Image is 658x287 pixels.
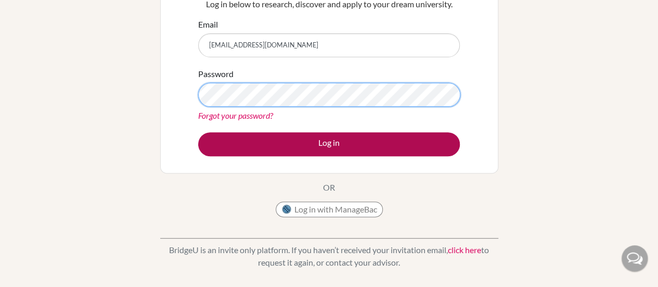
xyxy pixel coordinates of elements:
[323,181,335,194] p: OR
[198,68,234,80] label: Password
[198,18,218,31] label: Email
[198,132,460,156] button: Log in
[448,245,481,255] a: click here
[276,202,383,217] button: Log in with ManageBac
[160,244,498,269] p: BridgeU is an invite only platform. If you haven’t received your invitation email, to request it ...
[198,110,273,120] a: Forgot your password?
[23,7,45,17] span: Help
